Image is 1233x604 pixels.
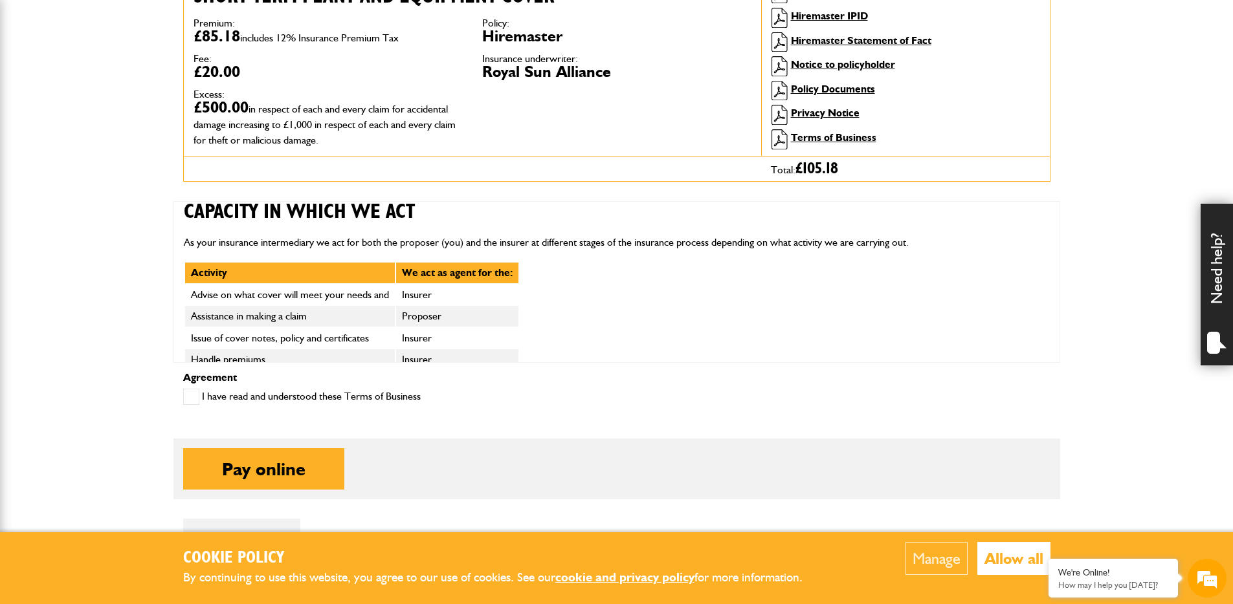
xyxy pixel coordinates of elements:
[803,161,838,177] span: 105.18
[22,72,54,90] img: d_20077148190_company_1631870298795_20077148190
[184,349,395,371] td: Handle premiums
[184,284,395,306] td: Advise on what cover will meet your needs and
[183,448,344,490] button: Pay online
[482,28,751,44] dd: Hiremaster
[184,305,395,327] td: Assistance in making a claim
[184,180,1050,224] h2: CAPACITY IN WHICH WE ACT
[395,305,519,327] td: Proposer
[977,542,1050,575] button: Allow all
[194,103,456,146] span: in respect of each and every claim for accidental damage increasing to £1,000 in respect of each ...
[67,72,217,89] div: Chat with us now
[791,10,868,22] a: Hiremaster IPID
[17,234,236,387] textarea: Type your message and hit 'Enter'
[17,196,236,224] input: Enter your phone number
[183,389,421,405] label: I have read and understood these Terms of Business
[482,64,751,80] dd: Royal Sun Alliance
[791,107,860,119] a: Privacy Notice
[194,64,463,80] dd: £20.00
[184,262,395,284] th: Activity
[240,32,399,44] span: includes 12% Insurance Premium Tax
[482,54,751,64] dt: Insurance underwriter:
[791,58,895,70] a: Notice to policyholder
[795,161,838,177] span: £
[395,349,519,371] td: Insurer
[395,262,519,284] th: We act as agent for the:
[791,131,876,144] a: Terms of Business
[183,519,300,560] button: Back
[194,100,463,146] dd: £500.00
[194,89,463,100] dt: Excess:
[194,18,463,28] dt: Premium:
[176,398,235,416] em: Start Chat
[395,284,519,306] td: Insurer
[183,548,824,568] h2: Cookie Policy
[17,120,236,148] input: Enter your last name
[183,568,824,588] p: By continuing to use this website, you agree to our use of cookies. See our for more information.
[482,18,751,28] dt: Policy:
[1058,580,1168,590] p: How may I help you today?
[194,28,463,44] dd: £85.18
[395,327,519,349] td: Insurer
[194,54,463,64] dt: Fee:
[17,158,236,186] input: Enter your email address
[184,234,1050,251] p: As your insurance intermediary we act for both the proposer (you) and the insurer at different st...
[761,156,1050,181] div: Total:
[183,372,1050,383] p: Agreement
[212,6,243,38] div: Minimize live chat window
[555,570,694,585] a: cookie and privacy policy
[905,542,968,575] button: Manage
[791,34,931,47] a: Hiremaster Statement of Fact
[791,83,875,95] a: Policy Documents
[184,327,395,349] td: Issue of cover notes, policy and certificates
[1201,204,1233,365] div: Need help?
[1058,567,1168,578] div: We're Online!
